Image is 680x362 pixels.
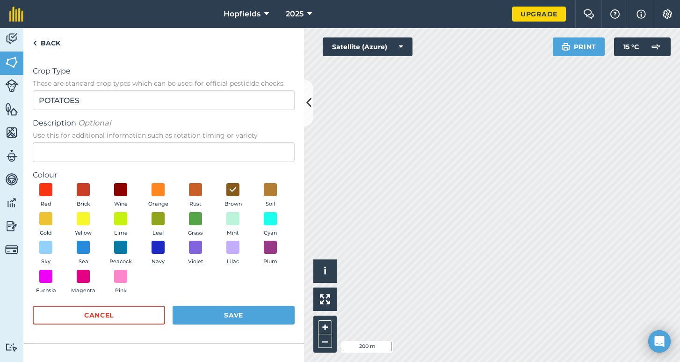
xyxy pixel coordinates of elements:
span: Red [41,200,51,208]
img: svg+xml;base64,PHN2ZyB4bWxucz0iaHR0cDovL3d3dy53My5vcmcvMjAwMC9zdmciIHdpZHRoPSIxNyIgaGVpZ2h0PSIxNy... [637,8,646,20]
span: Use this for additional information such as rotation timing or variety [33,131,295,140]
button: Grass [182,212,209,237]
button: Satellite (Azure) [323,37,412,56]
span: Brick [77,200,90,208]
button: Cancel [33,306,165,325]
img: svg+xml;base64,PD94bWwgdmVyc2lvbj0iMS4wIiBlbmNvZGluZz0idXRmLTgiPz4KPCEtLSBHZW5lcmF0b3I6IEFkb2JlIE... [5,149,18,163]
span: Hopfields [224,8,260,20]
button: + [318,320,332,334]
span: Violet [188,258,203,266]
span: Leaf [152,229,164,237]
span: Pink [115,287,127,295]
img: svg+xml;base64,PD94bWwgdmVyc2lvbj0iMS4wIiBlbmNvZGluZz0idXRmLTgiPz4KPCEtLSBHZW5lcmF0b3I6IEFkb2JlIE... [5,243,18,256]
span: Cyan [264,229,277,237]
a: Back [23,28,70,56]
img: svg+xml;base64,PHN2ZyB4bWxucz0iaHR0cDovL3d3dy53My5vcmcvMjAwMC9zdmciIHdpZHRoPSI1NiIgaGVpZ2h0PSI2MC... [5,126,18,140]
button: Pink [108,270,134,295]
button: Brick [70,183,96,208]
span: Crop Type [33,66,295,77]
span: Magenta [71,287,95,295]
img: Four arrows, one pointing top left, one top right, one bottom right and the last bottom left [320,294,330,304]
button: Fuchsia [33,270,59,295]
span: These are standard crop types which can be used for official pesticide checks. [33,79,295,88]
img: svg+xml;base64,PHN2ZyB4bWxucz0iaHR0cDovL3d3dy53My5vcmcvMjAwMC9zdmciIHdpZHRoPSI1NiIgaGVpZ2h0PSI2MC... [5,55,18,69]
img: svg+xml;base64,PD94bWwgdmVyc2lvbj0iMS4wIiBlbmNvZGluZz0idXRmLTgiPz4KPCEtLSBHZW5lcmF0b3I6IEFkb2JlIE... [5,343,18,352]
button: Sky [33,241,59,266]
button: Lime [108,212,134,237]
span: Navy [152,258,165,266]
button: Orange [145,183,171,208]
span: Soil [266,200,275,208]
span: Orange [148,200,168,208]
span: Sky [41,258,51,266]
span: Wine [114,200,128,208]
span: Lilac [227,258,239,266]
button: Rust [182,183,209,208]
button: Magenta [70,270,96,295]
img: svg+xml;base64,PHN2ZyB4bWxucz0iaHR0cDovL3d3dy53My5vcmcvMjAwMC9zdmciIHdpZHRoPSI5IiBoZWlnaHQ9IjI0Ii... [33,37,37,49]
span: 15 ° C [623,37,639,56]
button: Lilac [220,241,246,266]
button: 15 °C [614,37,671,56]
img: svg+xml;base64,PD94bWwgdmVyc2lvbj0iMS4wIiBlbmNvZGluZz0idXRmLTgiPz4KPCEtLSBHZW5lcmF0b3I6IEFkb2JlIE... [646,37,665,56]
span: Gold [40,229,52,237]
span: Lime [114,229,128,237]
img: svg+xml;base64,PD94bWwgdmVyc2lvbj0iMS4wIiBlbmNvZGluZz0idXRmLTgiPz4KPCEtLSBHZW5lcmF0b3I6IEFkb2JlIE... [5,79,18,92]
button: Cyan [257,212,283,237]
input: Start typing to search for crop type [33,90,295,110]
button: Red [33,183,59,208]
button: Navy [145,241,171,266]
span: i [324,265,326,277]
span: Rust [189,200,202,208]
img: svg+xml;base64,PD94bWwgdmVyc2lvbj0iMS4wIiBlbmNvZGluZz0idXRmLTgiPz4KPCEtLSBHZW5lcmF0b3I6IEFkb2JlIE... [5,172,18,186]
span: Brown [224,200,242,208]
button: i [313,259,337,283]
img: svg+xml;base64,PHN2ZyB4bWxucz0iaHR0cDovL3d3dy53My5vcmcvMjAwMC9zdmciIHdpZHRoPSI1NiIgaGVpZ2h0PSI2MC... [5,102,18,116]
img: Two speech bubbles overlapping with the left bubble in the forefront [583,9,594,19]
button: – [318,334,332,348]
button: Plum [257,241,283,266]
span: Mint [227,229,239,237]
span: Sea [79,258,88,266]
button: Soil [257,183,283,208]
img: svg+xml;base64,PHN2ZyB4bWxucz0iaHR0cDovL3d3dy53My5vcmcvMjAwMC9zdmciIHdpZHRoPSIxOSIgaGVpZ2h0PSIyNC... [561,41,570,52]
img: fieldmargin Logo [9,7,23,22]
span: Fuchsia [36,287,56,295]
button: Mint [220,212,246,237]
button: Leaf [145,212,171,237]
img: A question mark icon [609,9,621,19]
em: Optional [78,118,111,127]
label: Colour [33,170,295,181]
div: Open Intercom Messenger [648,330,671,353]
img: A cog icon [662,9,673,19]
button: Brown [220,183,246,208]
button: Yellow [70,212,96,237]
img: svg+xml;base64,PD94bWwgdmVyc2lvbj0iMS4wIiBlbmNvZGluZz0idXRmLTgiPz4KPCEtLSBHZW5lcmF0b3I6IEFkb2JlIE... [5,219,18,233]
button: Gold [33,212,59,237]
img: svg+xml;base64,PD94bWwgdmVyc2lvbj0iMS4wIiBlbmNvZGluZz0idXRmLTgiPz4KPCEtLSBHZW5lcmF0b3I6IEFkb2JlIE... [5,196,18,210]
button: Peacock [108,241,134,266]
span: Peacock [109,258,132,266]
button: Print [553,37,605,56]
span: 2025 [286,8,304,20]
button: Wine [108,183,134,208]
span: Grass [188,229,203,237]
span: Plum [263,258,277,266]
img: svg+xml;base64,PHN2ZyB4bWxucz0iaHR0cDovL3d3dy53My5vcmcvMjAwMC9zdmciIHdpZHRoPSIxOCIgaGVpZ2h0PSIyNC... [229,184,237,195]
button: Violet [182,241,209,266]
button: Save [173,306,295,325]
a: Upgrade [512,7,566,22]
button: Sea [70,241,96,266]
span: Yellow [75,229,92,237]
img: svg+xml;base64,PD94bWwgdmVyc2lvbj0iMS4wIiBlbmNvZGluZz0idXRmLTgiPz4KPCEtLSBHZW5lcmF0b3I6IEFkb2JlIE... [5,32,18,46]
span: Description [33,118,295,129]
